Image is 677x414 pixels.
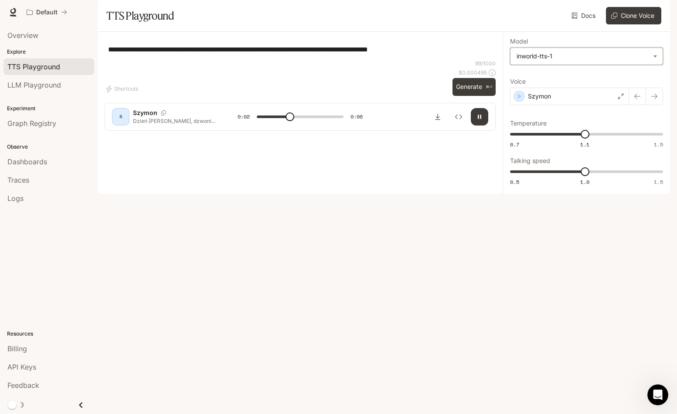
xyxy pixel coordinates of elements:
button: Copy Voice ID [157,110,170,115]
button: Generate⌘⏎ [452,78,496,96]
p: 99 / 1000 [475,60,496,67]
p: Szymon [528,92,551,101]
div: inworld-tts-1 [510,48,663,64]
p: ⌘⏎ [486,85,492,90]
p: Model [510,38,528,44]
button: Download audio [429,108,446,126]
span: 0:06 [350,112,363,121]
span: 0.7 [510,141,519,148]
iframe: Intercom live chat [647,384,668,405]
div: S [114,110,128,124]
div: inworld-tts-1 [517,52,649,61]
p: Szymon [133,109,157,117]
button: Clone Voice [606,7,661,24]
a: Docs [570,7,599,24]
button: Shortcuts [105,82,142,96]
span: 1.1 [580,141,589,148]
span: 1.5 [654,178,663,186]
span: 1.5 [654,141,663,148]
p: Voice [510,78,526,85]
p: $ 0.000495 [459,69,487,76]
button: All workspaces [23,3,71,21]
p: Dzień [PERSON_NAME], dzwonię z kliniki Eyemed w celu potwierdzenia wizyty. Czy rozmawiam z [PERSO... [133,117,217,125]
span: 0.5 [510,178,519,186]
span: 1.0 [580,178,589,186]
p: Default [36,9,58,16]
p: Temperature [510,120,547,126]
h1: TTS Playground [106,7,174,24]
button: Inspect [450,108,467,126]
p: Talking speed [510,158,550,164]
span: 0:02 [238,112,250,121]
